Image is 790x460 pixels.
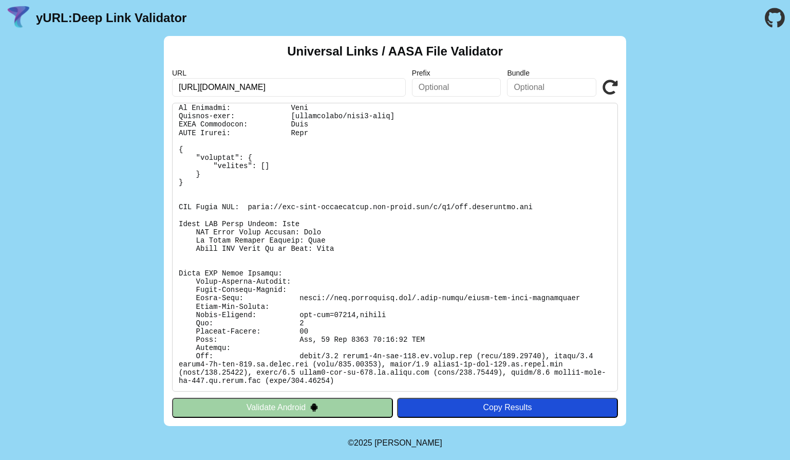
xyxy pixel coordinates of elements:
pre: Lorem ipsu do: sitam://con.adipiscing.eli/.sedd-eiusm/tempo-inc-utla-etdoloremag Al Enimadmi: Ven... [172,103,618,392]
input: Optional [412,78,501,97]
div: Copy Results [402,403,613,412]
label: URL [172,69,406,77]
footer: © [348,426,442,460]
label: Prefix [412,69,501,77]
img: droidIcon.svg [310,403,318,412]
input: Optional [507,78,596,97]
span: 2025 [354,438,372,447]
a: yURL:Deep Link Validator [36,11,186,25]
input: Required [172,78,406,97]
h2: Universal Links / AASA File Validator [287,44,503,59]
button: Validate Android [172,398,393,417]
a: Michael Ibragimchayev's Personal Site [374,438,442,447]
button: Copy Results [397,398,618,417]
img: yURL Logo [5,5,32,31]
label: Bundle [507,69,596,77]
